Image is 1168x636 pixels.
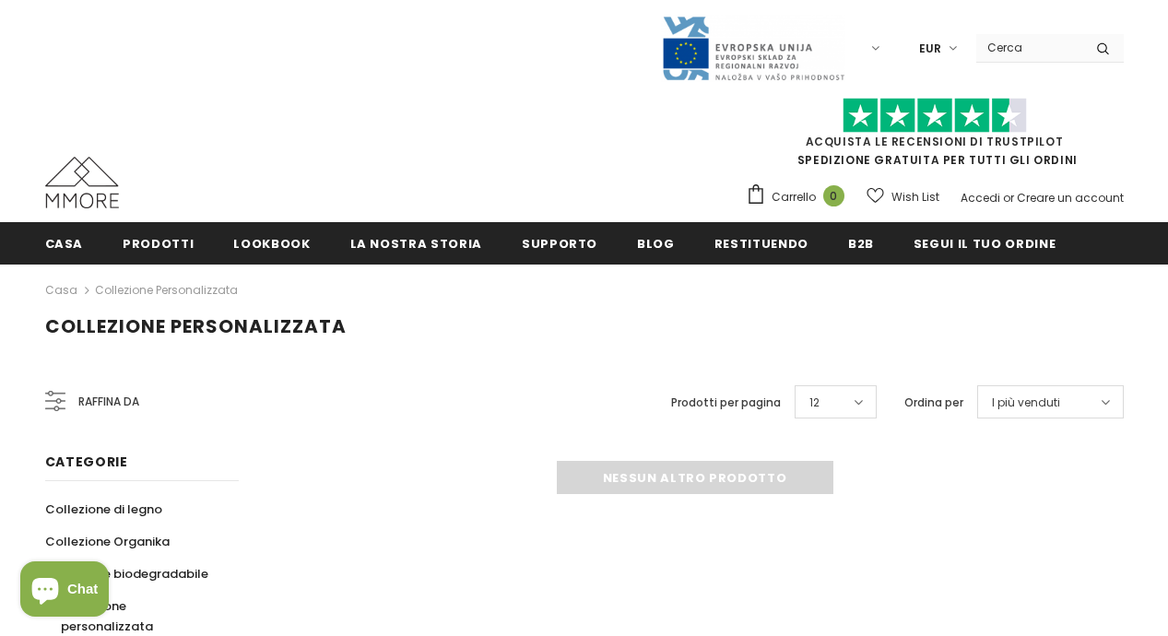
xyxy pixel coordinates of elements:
[848,222,874,264] a: B2B
[904,394,963,412] label: Ordina per
[123,235,194,253] span: Prodotti
[78,392,139,412] span: Raffina da
[891,188,939,206] span: Wish List
[1017,190,1124,206] a: Creare un account
[914,222,1056,264] a: Segui il tuo ordine
[45,558,208,590] a: Collezione biodegradabile
[1003,190,1014,206] span: or
[772,188,816,206] span: Carrello
[95,282,238,298] a: Collezione personalizzata
[522,222,597,264] a: supporto
[914,235,1056,253] span: Segui il tuo ordine
[809,394,820,412] span: 12
[522,235,597,253] span: supporto
[350,222,482,264] a: La nostra storia
[661,40,845,55] a: Javni Razpis
[823,185,844,206] span: 0
[637,235,675,253] span: Blog
[637,222,675,264] a: Blog
[671,394,781,412] label: Prodotti per pagina
[45,525,170,558] a: Collezione Organika
[848,235,874,253] span: B2B
[45,222,84,264] a: Casa
[233,235,310,253] span: Lookbook
[746,183,854,211] a: Carrello 0
[15,561,114,621] inbox-online-store-chat: Shopify online store chat
[45,493,162,525] a: Collezione di legno
[45,279,77,301] a: Casa
[45,235,84,253] span: Casa
[45,533,170,550] span: Collezione Organika
[123,222,194,264] a: Prodotti
[45,565,208,583] span: Collezione biodegradabile
[992,394,1060,412] span: I più venduti
[233,222,310,264] a: Lookbook
[350,235,482,253] span: La nostra storia
[961,190,1000,206] a: Accedi
[45,313,347,339] span: Collezione personalizzata
[714,235,808,253] span: Restituendo
[714,222,808,264] a: Restituendo
[976,34,1082,61] input: Search Site
[661,15,845,82] img: Javni Razpis
[45,453,128,471] span: Categorie
[806,134,1064,149] a: Acquista le recensioni di TrustPilot
[746,106,1124,168] span: SPEDIZIONE GRATUITA PER TUTTI GLI ORDINI
[45,501,162,518] span: Collezione di legno
[45,157,119,208] img: Casi MMORE
[843,98,1027,134] img: Fidati di Pilot Stars
[867,181,939,213] a: Wish List
[919,40,941,58] span: EUR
